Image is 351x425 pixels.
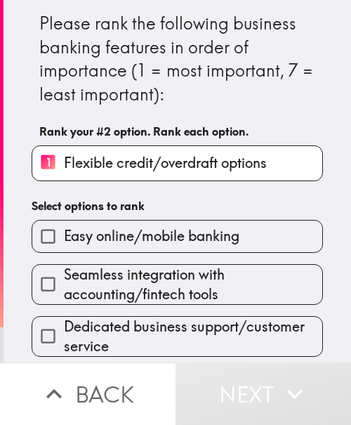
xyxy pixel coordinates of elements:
[32,198,323,214] h6: Select options to rank
[32,317,322,356] button: Dedicated business support/customer service
[39,124,315,139] h6: Rank your #2 option. Rank each option.
[39,12,315,106] div: Please rank the following business banking features in order of importance (1 = most important, 7...
[32,265,322,304] button: Seamless integration with accounting/fintech tools
[64,226,239,246] span: Easy online/mobile banking
[32,146,322,181] button: 1Flexible credit/overdraft options
[64,265,322,304] span: Seamless integration with accounting/fintech tools
[32,221,322,252] button: Easy online/mobile banking
[64,153,267,173] span: Flexible credit/overdraft options
[175,362,351,425] button: Next
[64,317,322,356] span: Dedicated business support/customer service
